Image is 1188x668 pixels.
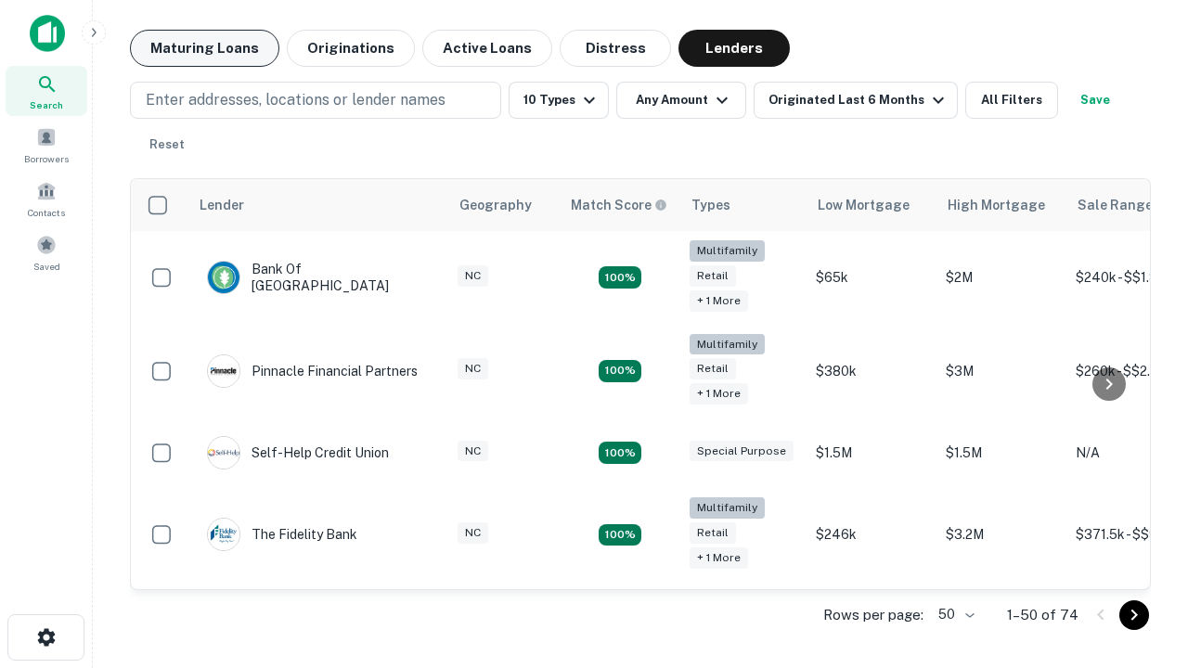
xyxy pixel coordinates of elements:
[6,66,87,116] a: Search
[560,30,671,67] button: Distress
[690,441,794,462] div: Special Purpose
[509,82,609,119] button: 10 Types
[807,179,936,231] th: Low Mortgage
[807,488,936,582] td: $246k
[458,265,488,287] div: NC
[807,325,936,418] td: $380k
[1078,194,1153,216] div: Sale Range
[936,325,1066,418] td: $3M
[422,30,552,67] button: Active Loans
[459,194,532,216] div: Geography
[680,179,807,231] th: Types
[207,436,389,469] div: Self-help Credit Union
[207,518,357,551] div: The Fidelity Bank
[130,30,279,67] button: Maturing Loans
[458,522,488,544] div: NC
[458,358,488,379] div: NC
[768,89,949,111] div: Originated Last 6 Months
[146,89,445,111] p: Enter addresses, locations or lender names
[571,195,667,215] div: Capitalize uses an advanced AI algorithm to match your search with the best lender. The match sco...
[931,601,977,628] div: 50
[690,383,748,405] div: + 1 more
[571,195,664,215] h6: Match Score
[818,194,910,216] div: Low Mortgage
[1007,604,1078,626] p: 1–50 of 74
[690,547,748,569] div: + 1 more
[1065,82,1125,119] button: Save your search to get updates of matches that match your search criteria.
[28,205,65,220] span: Contacts
[458,441,488,462] div: NC
[690,265,736,287] div: Retail
[30,97,63,112] span: Search
[807,417,936,488] td: $1.5M
[936,417,1066,488] td: $1.5M
[24,151,69,166] span: Borrowers
[599,442,641,464] div: Matching Properties: 11, hasApolloMatch: undefined
[130,82,501,119] button: Enter addresses, locations or lender names
[208,519,239,550] img: picture
[1119,600,1149,630] button: Go to next page
[754,82,958,119] button: Originated Last 6 Months
[936,231,1066,325] td: $2M
[33,259,60,274] span: Saved
[690,522,736,544] div: Retail
[936,488,1066,582] td: $3.2M
[1095,460,1188,549] iframe: Chat Widget
[287,30,415,67] button: Originations
[6,120,87,170] a: Borrowers
[965,82,1058,119] button: All Filters
[599,524,641,546] div: Matching Properties: 10, hasApolloMatch: undefined
[560,179,680,231] th: Capitalize uses an advanced AI algorithm to match your search with the best lender. The match sco...
[208,355,239,387] img: picture
[599,360,641,382] div: Matching Properties: 17, hasApolloMatch: undefined
[616,82,746,119] button: Any Amount
[690,334,765,355] div: Multifamily
[208,262,239,293] img: picture
[207,261,430,294] div: Bank Of [GEOGRAPHIC_DATA]
[208,437,239,469] img: picture
[6,227,87,277] a: Saved
[691,194,730,216] div: Types
[188,179,448,231] th: Lender
[678,30,790,67] button: Lenders
[207,354,418,388] div: Pinnacle Financial Partners
[448,179,560,231] th: Geography
[690,290,748,312] div: + 1 more
[30,15,65,52] img: capitalize-icon.png
[200,194,244,216] div: Lender
[690,240,765,262] div: Multifamily
[690,497,765,519] div: Multifamily
[137,126,197,163] button: Reset
[807,231,936,325] td: $65k
[823,604,923,626] p: Rows per page:
[690,358,736,379] div: Retail
[936,179,1066,231] th: High Mortgage
[948,194,1045,216] div: High Mortgage
[6,173,87,224] a: Contacts
[599,266,641,289] div: Matching Properties: 17, hasApolloMatch: undefined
